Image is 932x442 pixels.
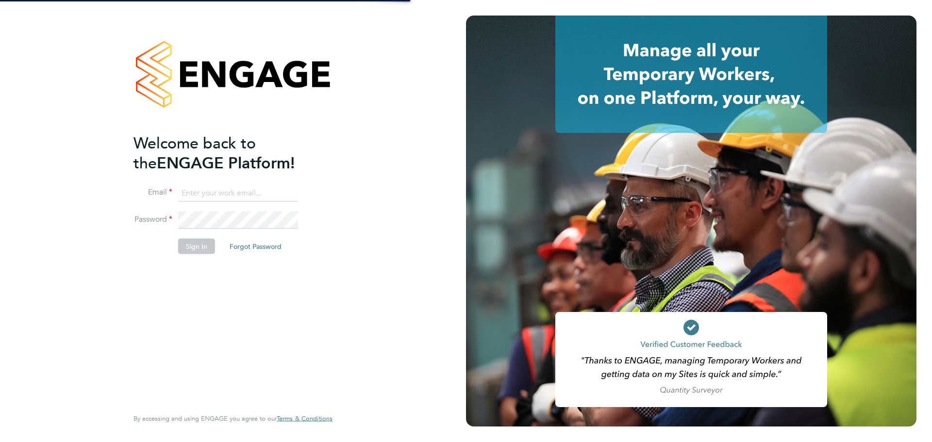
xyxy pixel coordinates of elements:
label: Password [133,214,172,225]
label: Email [133,187,172,197]
button: Forgot Password [222,239,289,254]
h2: ENGAGE Platform! [133,133,323,173]
span: By accessing and using ENGAGE you agree to our [133,414,333,423]
input: Enter your work email... [178,184,298,202]
button: Sign In [178,239,215,254]
span: Welcome back to the [133,133,256,172]
a: Terms & Conditions [277,415,333,423]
